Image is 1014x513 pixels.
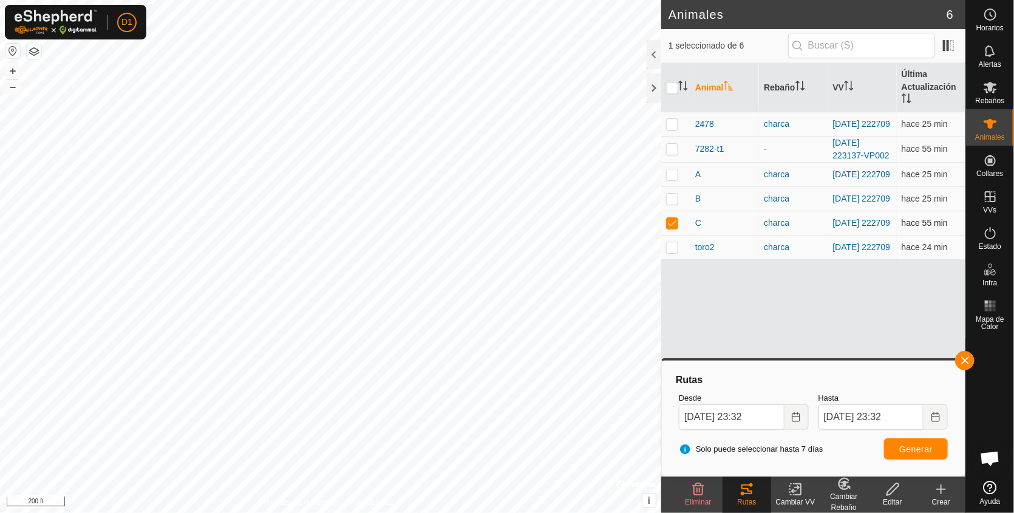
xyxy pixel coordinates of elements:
[685,498,711,506] span: Eliminar
[764,192,823,205] div: charca
[902,169,948,179] span: 9 oct 2025, 23:07
[679,443,823,455] span: Solo puede seleccionar hasta 7 días
[642,494,656,508] button: i
[902,242,948,252] span: 9 oct 2025, 23:07
[648,495,650,506] span: i
[764,168,823,181] div: charca
[759,63,828,112] th: Rebaño
[833,194,891,203] a: [DATE] 222709
[764,241,823,254] div: charca
[833,242,891,252] a: [DATE] 222709
[669,39,788,52] span: 1 seleccionado de 6
[902,194,948,203] span: 9 oct 2025, 23:07
[690,63,759,112] th: Animal
[764,118,823,131] div: charca
[982,279,997,287] span: Infra
[980,498,1001,505] span: Ayuda
[5,44,20,58] button: Restablecer Mapa
[976,24,1004,32] span: Horarios
[818,392,948,404] label: Hasta
[723,497,771,508] div: Rutas
[976,170,1003,177] span: Collares
[902,95,911,105] p-sorticon: Activar para ordenar
[983,206,996,214] span: VVs
[695,118,714,131] span: 2478
[924,404,948,430] button: Choose Date
[27,44,41,59] button: Capas del Mapa
[844,83,854,92] p-sorticon: Activar para ordenar
[695,143,724,155] span: 7282-t1
[917,497,965,508] div: Crear
[975,134,1005,141] span: Animales
[724,83,733,92] p-sorticon: Activar para ordenar
[833,169,891,179] a: [DATE] 222709
[669,7,947,22] h2: Animales
[897,63,965,112] th: Última Actualización
[902,144,948,154] span: 9 oct 2025, 22:37
[678,83,688,92] p-sorticon: Activar para ordenar
[679,392,809,404] label: Desde
[979,243,1001,250] span: Estado
[268,497,338,508] a: Política de Privacidad
[902,218,948,228] span: 9 oct 2025, 22:37
[353,497,393,508] a: Contáctenos
[695,241,715,254] span: toro2
[969,316,1011,330] span: Mapa de Calor
[764,217,823,229] div: charca
[833,138,890,160] a: [DATE] 223137-VP002
[121,16,132,29] span: D1
[764,143,823,155] div: -
[899,444,933,454] span: Generar
[972,440,1009,477] div: Chat abierto
[966,476,1014,510] a: Ayuda
[795,83,805,92] p-sorticon: Activar para ordenar
[975,97,1004,104] span: Rebaños
[771,497,820,508] div: Cambiar VV
[947,5,953,24] span: 6
[5,64,20,78] button: +
[695,217,701,229] span: C
[788,33,935,58] input: Buscar (S)
[695,168,701,181] span: A
[828,63,897,112] th: VV
[695,192,701,205] span: B
[784,404,809,430] button: Choose Date
[5,80,20,94] button: –
[979,61,1001,68] span: Alertas
[884,438,948,460] button: Generar
[674,373,953,387] div: Rutas
[833,218,891,228] a: [DATE] 222709
[833,119,891,129] a: [DATE] 222709
[15,10,97,35] img: Logo Gallagher
[820,491,868,513] div: Cambiar Rebaño
[868,497,917,508] div: Editar
[902,119,948,129] span: 9 oct 2025, 23:07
